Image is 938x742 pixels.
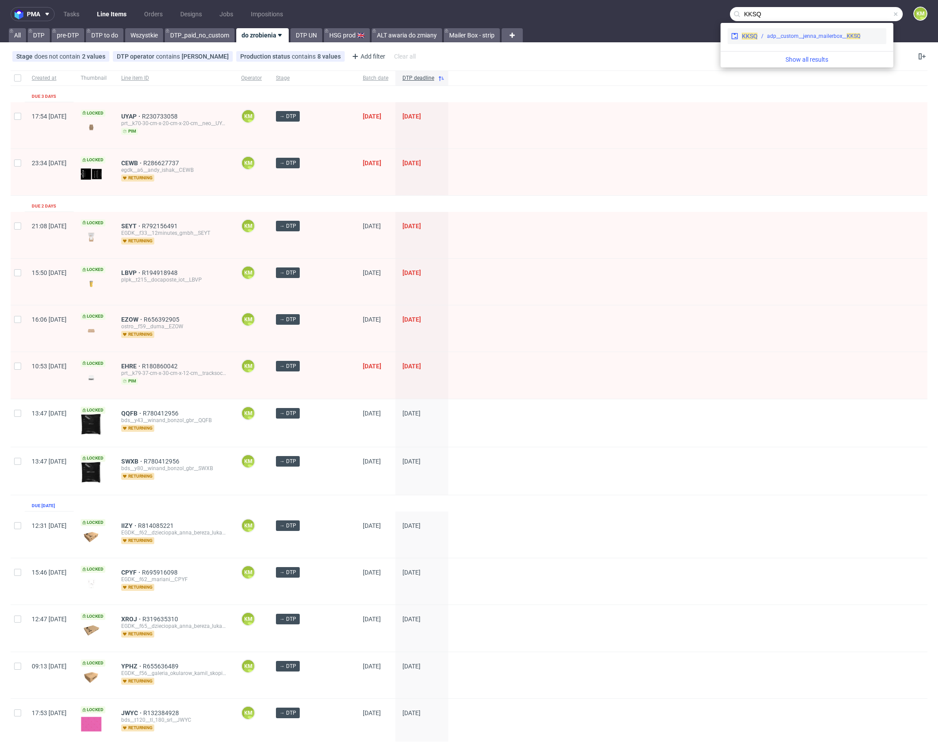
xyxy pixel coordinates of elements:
[143,160,181,167] span: R286627737
[143,663,180,670] a: R655636489
[121,425,154,432] span: returning
[363,113,381,120] span: [DATE]
[279,409,296,417] span: → DTP
[121,569,142,576] span: CPYF
[121,417,227,424] div: bds__y43__winand_bonzol_gbr__QQFB
[121,584,154,591] span: returning
[363,363,381,370] span: [DATE]
[121,724,154,731] span: returning
[363,223,381,230] span: [DATE]
[121,269,142,276] a: LBVP
[121,616,142,623] span: XROJ
[32,316,67,323] span: 16:06 [DATE]
[81,578,102,589] img: data
[121,663,143,670] span: YPHZ
[142,363,179,370] a: R180860042
[28,28,50,42] a: DTP
[363,269,381,276] span: [DATE]
[242,566,254,579] figcaption: KM
[279,315,296,323] span: → DTP
[32,93,56,100] div: Due 3 days
[11,7,55,21] button: pma
[121,113,142,120] span: UYAP
[121,529,227,536] div: EGDK__f62__dzieciopak_anna_bereza_lukasz_bereza_sc__IIZY
[242,613,254,625] figcaption: KM
[121,410,143,417] a: QQFB
[121,363,142,370] span: EHRE
[279,457,296,465] span: → DTP
[121,709,143,716] a: JWYC
[121,522,138,529] a: IIZY
[9,28,26,42] a: All
[363,569,381,576] span: [DATE]
[121,473,154,480] span: returning
[121,576,227,583] div: EGDK__f62__mariani__CPYF
[121,230,227,237] div: EGDK__f33__12minutes_gmbh__SEYT
[142,223,179,230] span: R792156491
[81,121,102,133] img: version_two_editor_design.png
[81,462,102,483] img: version_two_editor_design
[121,458,144,465] span: SWXB
[724,55,890,64] a: Show all results
[32,160,67,167] span: 23:34 [DATE]
[392,50,417,63] div: Clear all
[34,53,82,60] span: does not contain
[138,522,175,529] a: R814085221
[32,569,67,576] span: 15:46 [DATE]
[214,7,238,21] a: Jobs
[144,458,181,465] span: R780412956
[81,313,105,320] span: Locked
[324,28,370,42] a: HSG prod 🇬🇧
[81,455,105,462] span: Locked
[241,74,262,82] span: Operator
[81,672,102,683] img: data
[767,32,860,40] div: adp__custom__jenna_mailerbox__
[81,566,105,573] span: Locked
[27,11,40,17] span: pma
[402,74,434,82] span: DTP deadline
[847,33,860,39] span: KKSQ
[81,110,105,117] span: Locked
[402,663,421,670] span: [DATE]
[121,331,154,338] span: returning
[121,378,138,385] span: pim
[139,7,168,21] a: Orders
[86,28,123,42] a: DTP to do
[121,128,138,135] span: pim
[402,522,421,529] span: [DATE]
[81,706,105,713] span: Locked
[121,537,154,544] span: returning
[363,316,381,323] span: [DATE]
[81,74,107,82] span: Thumbnail
[121,223,142,230] a: SEYT
[372,28,442,42] a: ALT awaria do zmiany
[52,28,84,42] a: pre-DTP
[121,623,227,630] div: EGDK__f65__dzieciopak_anna_bereza_lukasz_bereza_sc__XROJ
[444,28,500,42] a: Mailer Box - strip
[182,53,229,60] div: [PERSON_NAME]
[121,465,227,472] div: bds__y80__winand_bonzol_gbr__SWXB
[279,615,296,623] span: → DTP
[156,53,182,60] span: contains
[402,410,421,417] span: [DATE]
[32,363,67,370] span: 10:53 [DATE]
[242,660,254,672] figcaption: KM
[81,716,102,731] img: data
[121,174,154,182] span: returning
[279,222,296,230] span: → DTP
[242,110,254,122] figcaption: KM
[242,707,254,719] figcaption: KM
[142,113,179,120] a: R230733058
[363,74,388,82] span: Batch date
[121,316,144,323] a: EZOW
[246,7,288,21] a: Impositions
[32,502,55,509] div: Due [DATE]
[242,360,254,372] figcaption: KM
[348,49,387,63] div: Add filter
[32,410,67,417] span: 13:47 [DATE]
[81,231,102,243] img: version_two_editor_design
